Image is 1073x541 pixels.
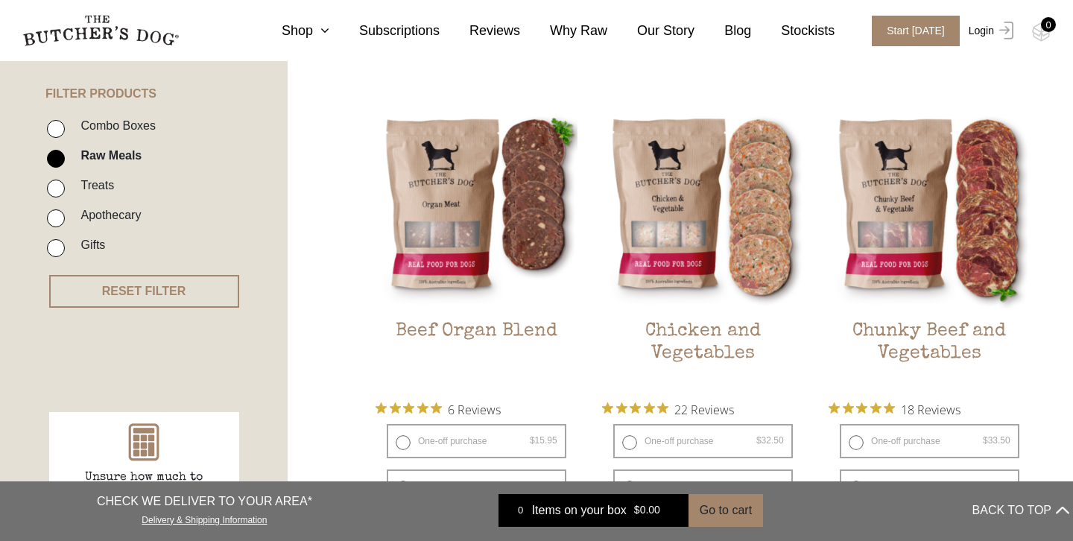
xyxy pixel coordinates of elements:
label: Raw Meals [73,145,142,165]
label: One-off purchase [387,424,566,458]
div: 0 [1041,17,1056,32]
img: TBD_Cart-Empty.png [1032,22,1051,42]
label: Combo Boxes [73,116,156,136]
a: Subscriptions [329,21,440,41]
label: Gifts [73,235,105,255]
button: Go to cart [689,494,763,527]
div: 0 [510,503,532,518]
h2: Beef Organ Blend [376,320,577,390]
button: Rated 5 out of 5 stars from 6 reviews. Jump to reviews. [376,398,501,420]
span: Start [DATE] [872,16,960,46]
button: Rated 4.9 out of 5 stars from 22 reviews. Jump to reviews. [602,398,734,420]
span: 18 Reviews [901,398,960,420]
label: Subscribe & Save [387,469,566,504]
label: One-off purchase [613,424,793,458]
img: Chicken and Vegetables [602,107,804,309]
img: Chunky Beef and Vegetables [829,107,1031,309]
a: 0 Items on your box $0.00 [498,494,689,527]
img: Beef Organ Blend [376,107,577,309]
a: Chunky Beef and VegetablesChunky Beef and Vegetables [829,107,1031,390]
a: Why Raw [520,21,607,41]
a: Our Story [607,21,694,41]
p: CHECK WE DELIVER TO YOUR AREA* [97,493,312,510]
span: $ [983,435,988,446]
a: Stockists [751,21,835,41]
bdi: 15.95 [530,435,557,446]
span: 22 Reviews [674,398,734,420]
label: Apothecary [73,205,141,225]
button: BACK TO TOP [972,493,1069,528]
label: Subscribe & Save [613,469,793,504]
span: 6 Reviews [448,398,501,420]
span: Items on your box [532,502,627,519]
h2: Chicken and Vegetables [602,320,804,390]
bdi: 0.00 [634,504,660,516]
bdi: 32.50 [756,435,784,446]
a: Shop [252,21,329,41]
label: One-off purchase [840,424,1019,458]
a: Login [965,16,1013,46]
a: Reviews [440,21,520,41]
a: Delivery & Shipping Information [142,511,267,525]
span: $ [756,435,762,446]
span: $ [634,504,640,516]
bdi: 33.50 [983,435,1010,446]
button: Rated 5 out of 5 stars from 18 reviews. Jump to reviews. [829,398,960,420]
a: Blog [694,21,751,41]
a: Chicken and VegetablesChicken and Vegetables [602,107,804,390]
h2: Chunky Beef and Vegetables [829,320,1031,390]
label: Subscribe & Save [840,469,1019,504]
a: Start [DATE] [857,16,965,46]
label: Treats [73,175,114,195]
span: $ [530,435,535,446]
p: Unsure how much to feed? [69,469,218,504]
a: Beef Organ BlendBeef Organ Blend [376,107,577,390]
button: RESET FILTER [49,275,239,308]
